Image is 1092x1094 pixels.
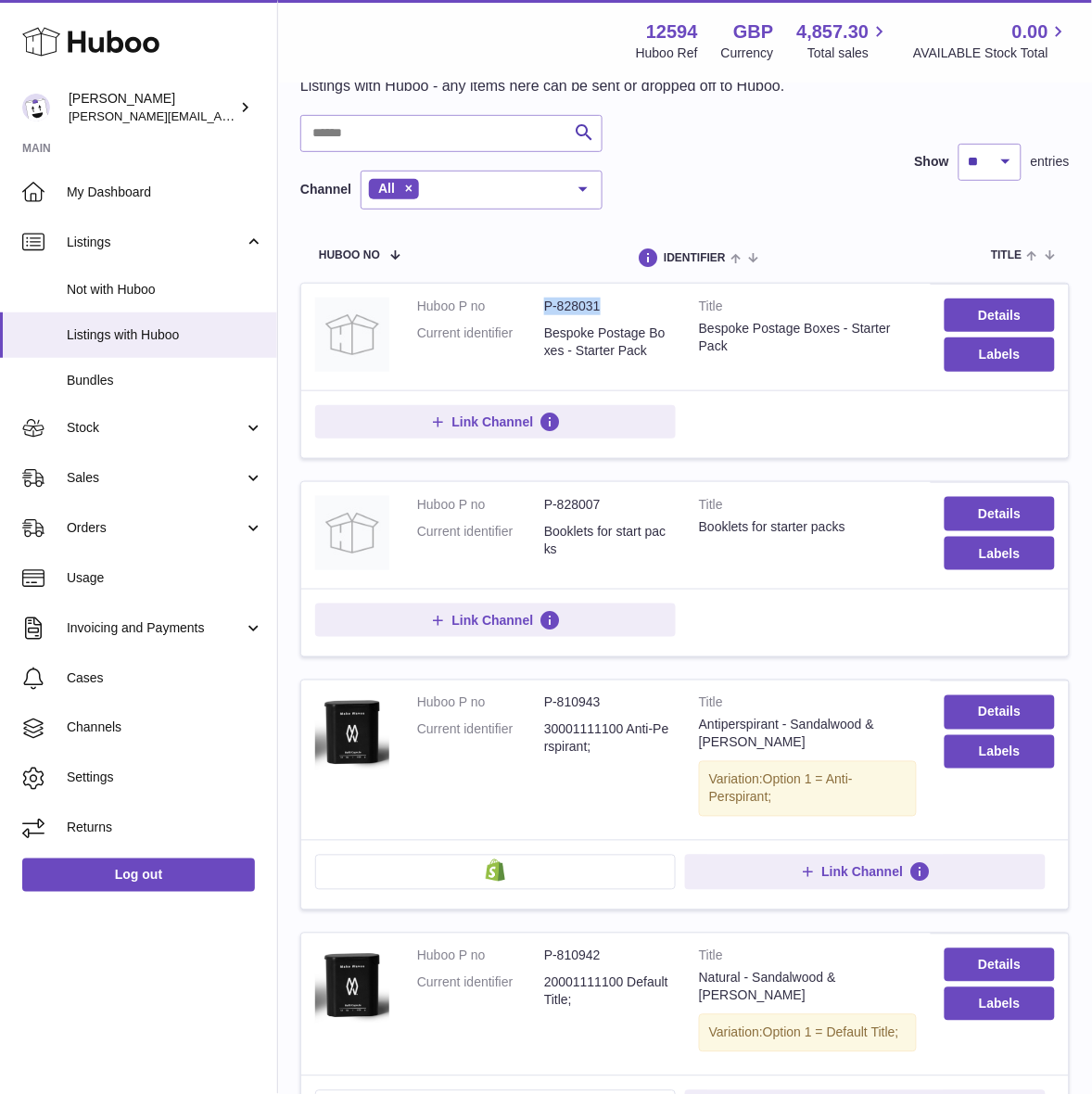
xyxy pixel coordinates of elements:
[721,45,774,62] div: Currency
[417,948,544,965] dt: Huboo P no
[1031,153,1070,171] span: entries
[544,974,671,1010] dd: 20001111100 Default Title;
[664,252,726,264] span: identifier
[67,820,263,837] span: Returns
[315,298,389,372] img: Bespoke Postage Boxes - Starter Pack
[763,1025,899,1040] span: Option 1 = Default Title;
[699,694,917,717] strong: Title
[315,405,676,439] button: Link Channel
[913,19,1070,62] a: 0.00 AVAILABLE Stock Total
[646,19,698,45] strong: 12594
[699,1014,917,1052] div: Variation:
[315,948,389,1023] img: Natural - Sandalwood & Patchouli
[544,948,671,965] dd: P-810942
[945,337,1055,371] button: Labels
[699,518,917,536] div: Booklets for starter packs
[22,94,50,121] img: owen@wearemakewaves.com
[300,76,785,96] p: Listings with Huboo - any items here can be sent or dropped off to Huboo.
[797,19,891,62] a: 4,857.30 Total sales
[945,735,1055,769] button: Labels
[67,519,244,537] span: Orders
[699,761,917,817] div: Variation:
[67,770,263,787] span: Settings
[544,324,671,360] dd: Bespoke Postage Boxes - Starter Pack
[945,948,1055,982] a: Details
[417,496,544,514] dt: Huboo P no
[67,669,263,687] span: Cases
[544,496,671,514] dd: P-828007
[699,320,917,355] div: Bespoke Postage Boxes - Starter Pack
[991,249,1022,261] span: title
[699,717,917,752] div: Antiperspirant - Sandalwood & [PERSON_NAME]
[945,695,1055,729] a: Details
[452,413,534,430] span: Link Channel
[486,859,505,882] img: shopify-small.png
[417,721,544,757] dt: Current identifier
[945,987,1055,1021] button: Labels
[67,419,244,437] span: Stock
[417,298,544,315] dt: Huboo P no
[319,249,380,261] span: Huboo no
[417,974,544,1010] dt: Current identifier
[945,497,1055,530] a: Details
[67,569,263,587] span: Usage
[417,324,544,360] dt: Current identifier
[452,612,534,629] span: Link Channel
[699,948,917,970] strong: Title
[636,45,698,62] div: Huboo Ref
[544,694,671,712] dd: P-810943
[22,859,255,892] a: Log out
[69,90,235,125] div: [PERSON_NAME]
[67,619,244,637] span: Invoicing and Payments
[544,298,671,315] dd: P-828031
[685,855,1046,890] button: Link Channel
[733,19,773,45] strong: GBP
[300,181,351,198] label: Channel
[315,496,389,570] img: Booklets for starter packs
[417,523,544,558] dt: Current identifier
[797,19,870,45] span: 4,857.30
[315,604,676,637] button: Link Channel
[699,970,917,1005] div: Natural - Sandalwood & [PERSON_NAME]
[807,45,890,62] span: Total sales
[699,496,917,518] strong: Title
[67,184,263,201] span: My Dashboard
[913,45,1070,62] span: AVAILABLE Stock Total
[945,299,1055,332] a: Details
[1012,19,1048,45] span: 0.00
[67,281,263,299] span: Not with Huboo
[822,864,904,881] span: Link Channel
[69,108,372,123] span: [PERSON_NAME][EMAIL_ADDRESS][DOMAIN_NAME]
[945,537,1055,570] button: Labels
[915,153,949,171] label: Show
[417,694,544,712] dt: Huboo P no
[544,721,671,757] dd: 30001111100 Anti-Perspirant;
[315,694,389,770] img: Antiperspirant - Sandalwood & Patchouli
[67,469,244,487] span: Sales
[67,372,263,389] span: Bundles
[378,181,395,196] span: All
[709,772,853,805] span: Option 1 = Anti-Perspirant;
[699,298,917,320] strong: Title
[67,719,263,737] span: Channels
[544,523,671,558] dd: Booklets for start packs
[67,326,263,344] span: Listings with Huboo
[67,234,244,251] span: Listings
